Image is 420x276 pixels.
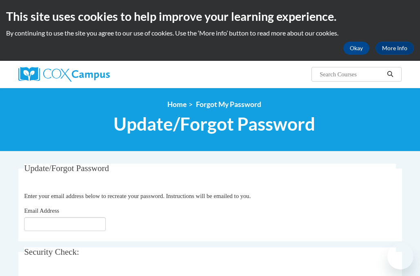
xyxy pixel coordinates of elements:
[376,42,414,55] a: More Info
[319,69,384,79] input: Search Courses
[387,243,413,269] iframe: Button to launch messaging window
[384,69,396,79] button: Search
[24,217,106,231] input: Email
[24,163,109,173] span: Update/Forgot Password
[24,193,251,199] span: Enter your email address below to recreate your password. Instructions will be emailed to you.
[343,42,369,55] button: Okay
[18,67,138,82] a: Cox Campus
[6,29,414,38] p: By continuing to use the site you agree to our use of cookies. Use the ‘More info’ button to read...
[196,100,261,109] span: Forgot My Password
[18,67,110,82] img: Cox Campus
[6,8,414,24] h2: This site uses cookies to help improve your learning experience.
[113,113,315,135] span: Update/Forgot Password
[24,207,59,214] span: Email Address
[24,247,79,257] span: Security Check:
[167,100,187,109] a: Home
